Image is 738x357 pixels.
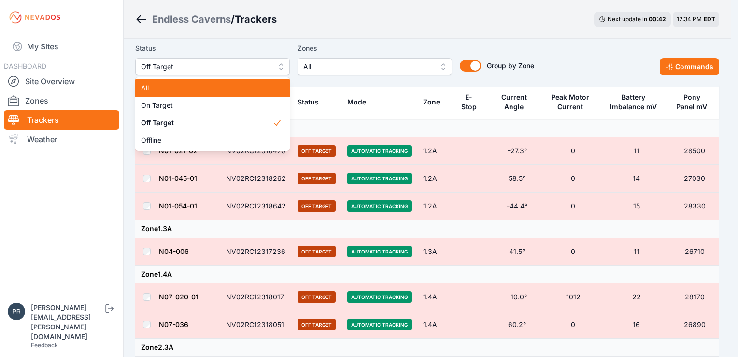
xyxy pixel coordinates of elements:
span: Off Target [141,118,272,128]
div: Off Target [135,77,290,151]
span: On Target [141,101,272,110]
span: All [141,83,272,93]
span: Off Target [141,61,270,73]
span: Offline [141,135,272,145]
button: Off Target [135,58,290,75]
